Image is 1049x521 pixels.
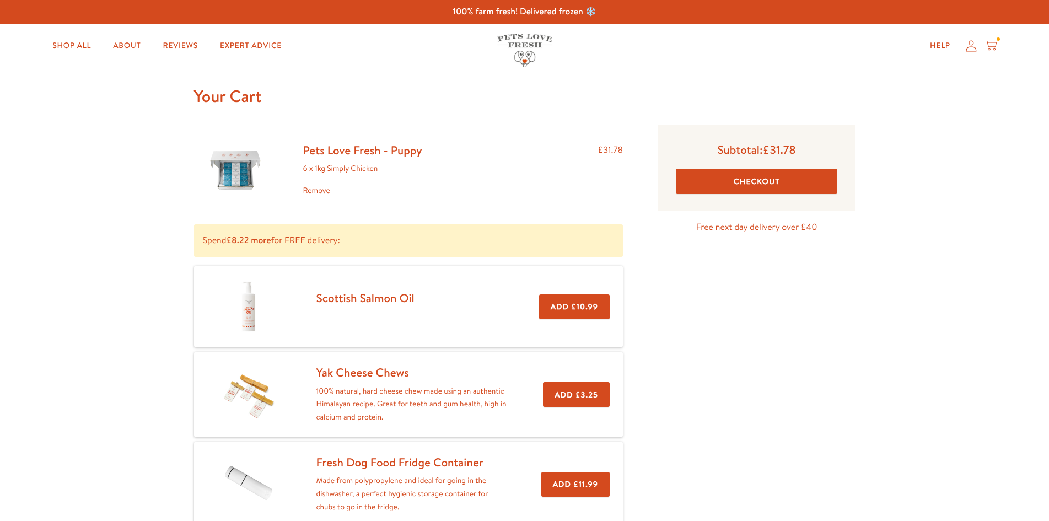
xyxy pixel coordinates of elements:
[497,34,552,67] img: Pets Love Fresh
[303,142,422,158] a: Pets Love Fresh - Puppy
[658,220,855,235] p: Free next day delivery over £40
[539,294,610,319] button: Add £10.99
[226,234,271,246] b: £8.22 more
[303,162,422,197] div: 6 x 1kg Simply Chicken
[763,142,796,158] span: £31.78
[676,142,837,157] p: Subtotal:
[921,35,959,57] a: Help
[598,143,623,198] div: £31.78
[44,35,100,57] a: Shop All
[316,290,415,306] a: Scottish Salmon Oil
[194,224,623,257] p: Spend for FREE delivery:
[316,385,508,424] p: 100% natural, hard cheese chew made using an authentic Himalayan recipe. Great for teeth and gum ...
[194,85,856,107] h1: Your Cart
[221,279,276,334] img: Scottish Salmon Oil
[211,35,291,57] a: Expert Advice
[541,472,610,497] button: Add £11.99
[676,169,837,194] button: Checkout
[154,35,206,57] a: Reviews
[994,469,1038,510] iframe: Gorgias live chat messenger
[104,35,149,57] a: About
[543,382,610,407] button: Add £3.25
[316,454,483,470] a: Fresh Dog Food Fridge Container
[316,474,506,513] p: Made from polypropylene and ideal for going in the dishwasher, a perfect hygienic storage contain...
[316,364,409,380] a: Yak Cheese Chews
[221,367,276,422] img: Yak Cheese Chews
[303,184,422,197] a: Remove
[221,458,276,511] img: Fresh Dog Food Fridge Container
